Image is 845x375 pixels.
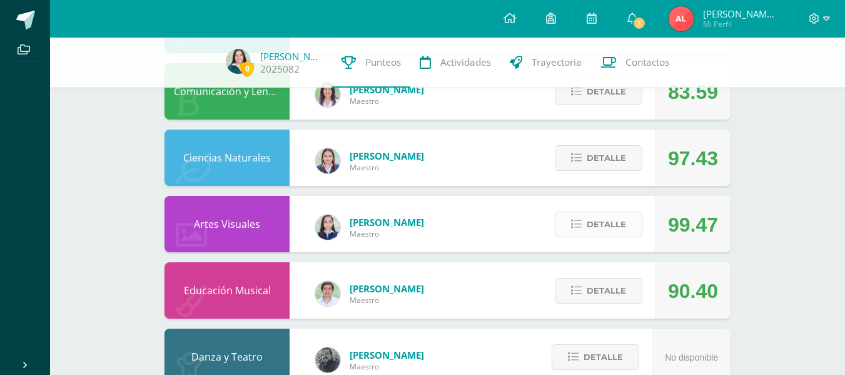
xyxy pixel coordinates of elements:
[365,56,401,69] span: Punteos
[164,63,290,120] div: Comunicación y Lenguaje, Idioma Español
[555,79,642,105] button: Detalle
[260,50,323,63] a: [PERSON_NAME]
[350,96,424,106] span: Maestro
[315,82,340,107] img: f3e0e7ed114c99ec441de1e08aa8f15d.png
[532,56,582,69] span: Trayectoria
[350,229,424,239] span: Maestro
[315,215,340,240] img: 360951c6672e02766e5b7d72674f168c.png
[668,130,718,187] div: 97.43
[668,64,718,120] div: 83.59
[410,38,500,88] a: Actividades
[632,16,646,30] span: 3
[350,295,424,306] span: Maestro
[260,63,300,76] a: 2025082
[669,6,694,31] img: 61aac41cfe47c9d1790a4dc613cfc43c.png
[350,83,424,96] span: [PERSON_NAME]
[315,347,340,372] img: 8ba24283638e9cc0823fe7e8b79ee805.png
[332,38,410,88] a: Punteos
[584,346,623,369] span: Detalle
[587,213,626,236] span: Detalle
[226,49,251,74] img: 6a7ccea9b68b4cca1e8e7f9f516ffc0c.png
[587,146,626,170] span: Detalle
[555,212,642,237] button: Detalle
[164,130,290,186] div: Ciencias Naturales
[591,38,679,88] a: Contactos
[555,278,642,304] button: Detalle
[440,56,491,69] span: Actividades
[164,262,290,319] div: Educación Musical
[500,38,591,88] a: Trayectoria
[315,281,340,306] img: 8e3dba6cfc057293c5db5c78f6d0205d.png
[350,216,424,229] span: [PERSON_NAME]
[555,145,642,171] button: Detalle
[350,162,424,173] span: Maestro
[315,148,340,173] img: 85526fe70f0a80e44f2028c9f5c8a54d.png
[164,196,290,252] div: Artes Visuales
[350,349,424,361] span: [PERSON_NAME]
[703,8,778,20] span: [PERSON_NAME] [PERSON_NAME]
[668,197,718,253] div: 99.47
[587,279,626,302] span: Detalle
[240,61,254,76] span: 0
[350,282,424,295] span: [PERSON_NAME]
[552,344,639,370] button: Detalle
[587,80,626,103] span: Detalle
[350,361,424,372] span: Maestro
[668,263,718,319] div: 90.40
[703,19,778,29] span: Mi Perfil
[625,56,669,69] span: Contactos
[665,352,718,362] span: No disponible
[350,150,424,162] span: [PERSON_NAME]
